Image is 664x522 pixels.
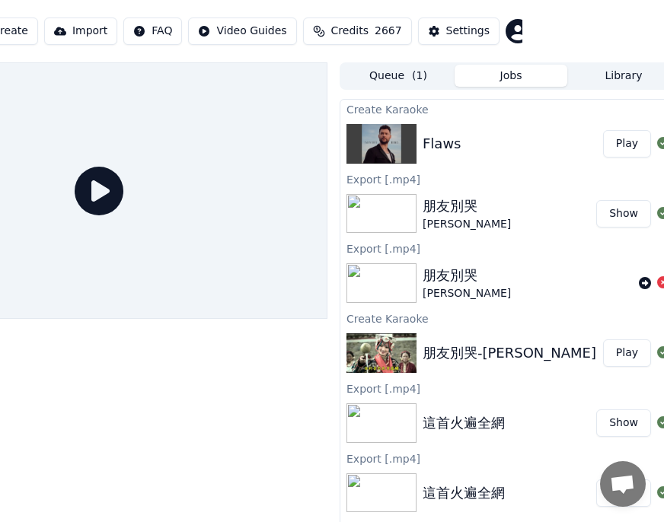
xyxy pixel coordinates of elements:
div: 這首火遍全網 [423,412,505,434]
button: Settings [418,18,500,45]
button: Show [596,479,651,507]
div: [PERSON_NAME] [423,217,511,232]
span: 2667 [375,24,402,39]
div: 朋友別哭 [423,196,511,217]
div: Settings [446,24,490,39]
button: Jobs [455,65,567,87]
div: Flaws [423,133,461,154]
button: Show [596,409,651,437]
div: 這首火遍全網 [423,482,505,504]
a: 打開聊天 [600,461,646,507]
button: Queue [342,65,455,87]
button: Credits2667 [303,18,412,45]
span: ( 1 ) [412,68,427,84]
button: FAQ [123,18,182,45]
div: 朋友別哭-[PERSON_NAME] [423,342,596,364]
div: 朋友別哭 [423,265,511,286]
span: Credits [331,24,369,39]
button: Show [596,200,651,228]
button: Play [603,130,651,158]
button: Play [603,339,651,367]
div: [PERSON_NAME] [423,286,511,301]
button: Import [44,18,117,45]
button: Video Guides [188,18,296,45]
